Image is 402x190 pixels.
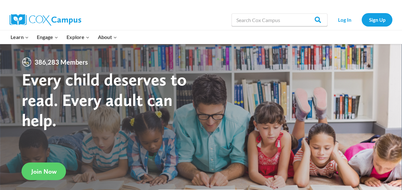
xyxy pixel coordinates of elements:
[331,13,392,26] nav: Secondary Navigation
[22,69,187,130] strong: Every child deserves to read. Every adult can help.
[67,33,90,41] span: Explore
[232,13,327,26] input: Search Cox Campus
[31,168,57,175] span: Join Now
[10,14,81,26] img: Cox Campus
[11,33,29,41] span: Learn
[331,13,359,26] a: Log In
[37,33,58,41] span: Engage
[362,13,392,26] a: Sign Up
[6,30,121,44] nav: Primary Navigation
[22,162,66,180] a: Join Now
[32,57,91,67] span: 386,283 Members
[98,33,117,41] span: About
